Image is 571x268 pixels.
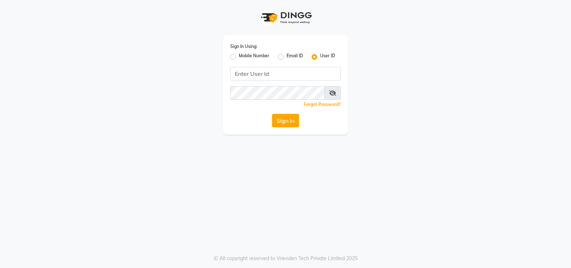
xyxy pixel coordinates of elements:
button: Sign In [272,114,299,127]
input: Username [230,67,341,81]
input: Username [230,86,325,100]
label: Sign In Using: [230,43,257,50]
img: logo1.svg [257,7,314,28]
label: Mobile Number [239,53,269,61]
label: Email ID [287,53,303,61]
label: User ID [320,53,335,61]
a: Forgot Password? [304,102,341,107]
